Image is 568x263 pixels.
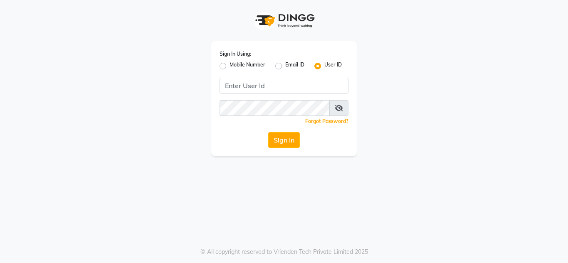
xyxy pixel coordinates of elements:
label: Sign In Using: [220,50,251,58]
input: Username [220,78,348,93]
label: Mobile Number [230,61,265,71]
label: User ID [324,61,342,71]
a: Forgot Password? [305,118,348,124]
img: logo1.svg [251,8,317,33]
button: Sign In [268,132,300,148]
label: Email ID [285,61,304,71]
input: Username [220,100,330,116]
